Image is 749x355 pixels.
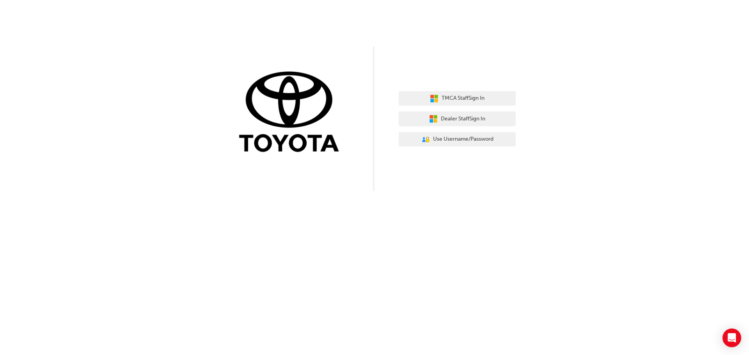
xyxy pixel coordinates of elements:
button: Dealer StaffSign In [399,111,516,126]
span: Dealer Staff Sign In [441,115,485,124]
span: TMCA Staff Sign In [442,94,485,103]
button: TMCA StaffSign In [399,91,516,106]
img: Trak [233,70,350,156]
button: Use Username/Password [399,132,516,147]
span: Use Username/Password [433,135,493,144]
div: Open Intercom Messenger [722,329,741,347]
